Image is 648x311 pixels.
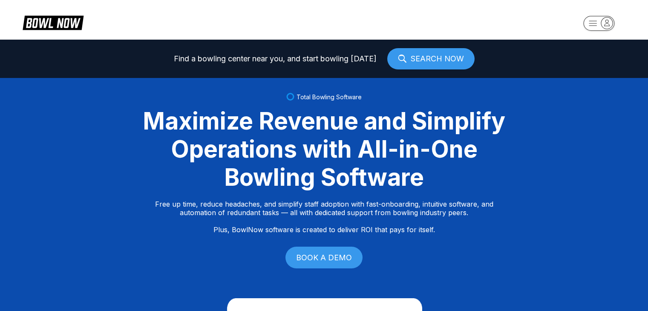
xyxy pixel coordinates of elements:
a: BOOK A DEMO [285,247,363,268]
div: Maximize Revenue and Simplify Operations with All-in-One Bowling Software [132,107,516,191]
a: SEARCH NOW [387,48,475,69]
span: Total Bowling Software [297,93,362,101]
span: Find a bowling center near you, and start bowling [DATE] [174,55,377,63]
p: Free up time, reduce headaches, and simplify staff adoption with fast-onboarding, intuitive softw... [155,200,493,234]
